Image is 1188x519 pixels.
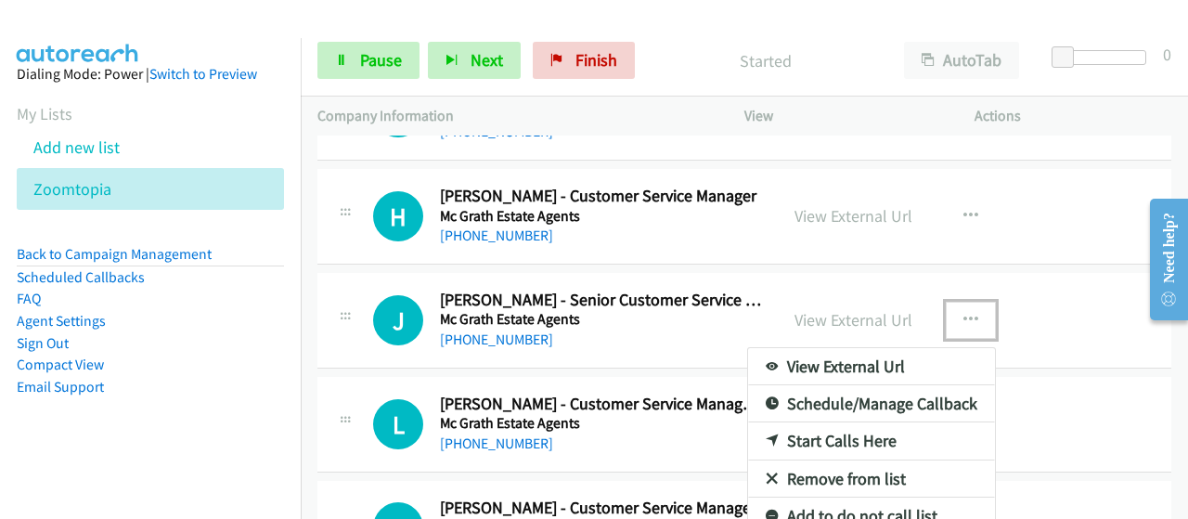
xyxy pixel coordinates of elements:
[33,178,111,200] a: Zoomtopia
[748,348,995,385] a: View External Url
[748,461,995,498] a: Remove from list
[17,268,145,286] a: Scheduled Callbacks
[373,399,423,449] h1: L
[17,378,104,396] a: Email Support
[1135,186,1188,333] iframe: Resource Center
[748,385,995,422] a: Schedule/Manage Callback
[149,65,257,83] a: Switch to Preview
[748,422,995,460] a: Start Calls Here
[17,103,72,124] a: My Lists
[17,334,69,352] a: Sign Out
[17,312,106,330] a: Agent Settings
[17,356,104,373] a: Compact View
[33,136,120,158] a: Add new list
[17,245,212,263] a: Back to Campaign Management
[17,63,284,85] div: Dialing Mode: Power |
[17,290,41,307] a: FAQ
